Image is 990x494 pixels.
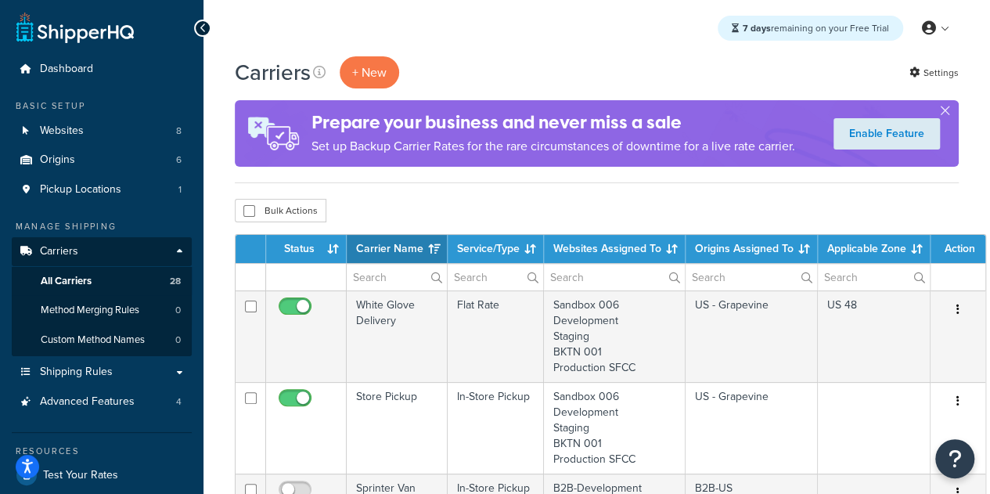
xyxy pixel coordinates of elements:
[40,124,84,138] span: Websites
[544,235,686,263] th: Websites Assigned To: activate to sort column ascending
[544,382,686,474] td: Sandbox 006 Development Staging BKTN 001 Production SFCC
[12,326,192,355] li: Custom Method Names
[40,395,135,409] span: Advanced Features
[266,235,347,263] th: Status: activate to sort column ascending
[340,56,399,88] button: + New
[12,220,192,233] div: Manage Shipping
[170,275,181,288] span: 28
[818,235,931,263] th: Applicable Zone: activate to sort column ascending
[40,183,121,197] span: Pickup Locations
[41,304,139,317] span: Method Merging Rules
[40,366,113,379] span: Shipping Rules
[176,124,182,138] span: 8
[347,235,448,263] th: Carrier Name: activate to sort column ascending
[40,153,75,167] span: Origins
[43,469,118,482] span: Test Your Rates
[311,110,795,135] h4: Prepare your business and never miss a sale
[175,304,181,317] span: 0
[12,146,192,175] li: Origins
[12,388,192,416] a: Advanced Features 4
[41,275,92,288] span: All Carriers
[12,296,192,325] li: Method Merging Rules
[311,135,795,157] p: Set up Backup Carrier Rates for the rare circumstances of downtime for a live rate carrier.
[12,175,192,204] li: Pickup Locations
[686,264,817,290] input: Search
[931,235,985,263] th: Action
[40,63,93,76] span: Dashboard
[12,326,192,355] a: Custom Method Names 0
[12,237,192,356] li: Carriers
[347,264,447,290] input: Search
[12,267,192,296] a: All Carriers 28
[818,264,930,290] input: Search
[235,199,326,222] button: Bulk Actions
[12,117,192,146] a: Websites 8
[175,334,181,347] span: 0
[235,57,311,88] h1: Carriers
[12,461,192,489] a: Test Your Rates
[935,439,974,478] button: Open Resource Center
[12,388,192,416] li: Advanced Features
[178,183,182,197] span: 1
[12,358,192,387] a: Shipping Rules
[12,55,192,84] a: Dashboard
[12,117,192,146] li: Websites
[176,153,182,167] span: 6
[743,21,771,35] strong: 7 days
[448,264,543,290] input: Search
[12,175,192,204] a: Pickup Locations 1
[833,118,940,150] a: Enable Feature
[12,445,192,458] div: Resources
[686,290,818,382] td: US - Grapevine
[686,235,818,263] th: Origins Assigned To: activate to sort column ascending
[686,382,818,474] td: US - Grapevine
[347,382,448,474] td: Store Pickup
[718,16,903,41] div: remaining on your Free Trial
[12,296,192,325] a: Method Merging Rules 0
[448,382,544,474] td: In-Store Pickup
[448,235,544,263] th: Service/Type: activate to sort column ascending
[41,334,145,347] span: Custom Method Names
[12,99,192,113] div: Basic Setup
[544,264,685,290] input: Search
[40,245,78,258] span: Carriers
[448,290,544,382] td: Flat Rate
[818,290,931,382] td: US 48
[12,237,192,266] a: Carriers
[176,395,182,409] span: 4
[235,100,311,167] img: ad-rules-rateshop-fe6ec290ccb7230408bd80ed9643f0289d75e0ffd9eb532fc0e269fcd187b520.png
[347,290,448,382] td: White Glove Delivery
[12,146,192,175] a: Origins 6
[12,267,192,296] li: All Carriers
[909,62,959,84] a: Settings
[16,12,134,43] a: ShipperHQ Home
[544,290,686,382] td: Sandbox 006 Development Staging BKTN 001 Production SFCC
